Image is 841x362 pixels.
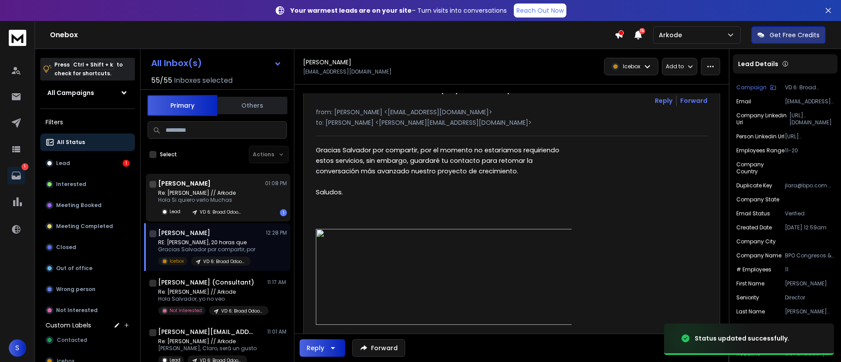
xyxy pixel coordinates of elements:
[40,239,135,256] button: Closed
[40,260,135,277] button: Out of office
[736,266,771,273] p: # Employees
[789,112,834,126] p: [URL][DOMAIN_NAME]
[666,63,684,70] p: Add to
[40,302,135,319] button: Not Interested
[56,265,92,272] p: Out of office
[56,223,113,230] p: Meeting Completed
[158,295,263,302] p: Hola Salvador, yo no veo
[785,98,834,105] p: [EMAIL_ADDRESS][DOMAIN_NAME]
[50,30,615,40] h1: Onebox
[46,321,91,330] h3: Custom Labels
[160,151,177,158] label: Select
[158,288,263,295] p: Re: [PERSON_NAME] // Arkode
[738,60,778,68] p: Lead Details
[266,229,287,236] p: 12:28 PM
[21,163,28,170] p: 1
[303,68,392,75] p: [EMAIL_ADDRESS][DOMAIN_NAME]
[200,209,242,215] p: VD 6: Broad Odoo_Campaign - ARKODE
[316,229,572,325] img: image001.png@01DC0B84.A72B65A0
[7,167,25,184] a: 1
[785,266,834,273] p: 11
[40,176,135,193] button: Interested
[151,75,172,86] span: 55 / 55
[56,307,98,314] p: Not Interested
[9,30,26,46] img: logo
[158,338,257,345] p: Re: [PERSON_NAME] // Arkode
[316,108,707,116] p: from: [PERSON_NAME] <[EMAIL_ADDRESS][DOMAIN_NAME]>
[158,327,254,336] h1: [PERSON_NAME][EMAIL_ADDRESS][PERSON_NAME][DOMAIN_NAME] +1
[40,134,135,151] button: All Status
[785,308,834,315] p: [PERSON_NAME] [PERSON_NAME]
[736,84,776,91] button: Campaign
[40,116,135,128] h3: Filters
[158,345,257,352] p: [PERSON_NAME], Claro, será un gusto
[655,96,672,105] button: Reply
[623,63,640,70] p: Icebox
[170,258,184,264] p: Icebox
[785,280,834,287] p: [PERSON_NAME]
[736,294,759,301] p: Seniority
[174,75,233,86] h3: Inboxes selected
[736,252,781,259] p: Company Name
[785,84,834,91] p: VD 6: Broad Odoo_Campaign - ARKODE
[736,98,751,105] p: Email
[144,54,289,72] button: All Inbox(s)
[40,331,135,349] button: Contacted
[56,244,76,251] p: Closed
[158,228,210,237] h1: [PERSON_NAME]
[40,281,135,298] button: Wrong person
[40,155,135,172] button: Lead1
[158,246,255,253] p: Gracias Salvador por compartir, por
[736,280,764,287] p: First Name
[56,160,70,167] p: Lead
[316,146,561,176] span: Gracias Salvador por compartir, por el momento no estaríamos requiriendo estos servicios, sin emb...
[736,84,767,91] p: Campaign
[736,182,772,189] p: Duplicate Key
[770,31,820,39] p: Get Free Credits
[158,197,247,204] p: Hola Si quiero verlo Muchas
[514,4,566,18] a: Reach Out Now
[316,188,343,197] span: Saludos.
[47,88,94,97] h1: All Campaigns
[151,59,202,67] h1: All Inbox(s)
[316,118,707,127] p: to: [PERSON_NAME] <[PERSON_NAME][EMAIL_ADDRESS][DOMAIN_NAME]>
[280,209,287,216] div: 1
[785,182,834,189] p: jlara@bpo.com.mx-[PERSON_NAME]
[751,26,826,44] button: Get Free Credits
[267,328,287,335] p: 11:01 AM
[56,286,95,293] p: Wrong person
[158,278,254,287] h1: [PERSON_NAME] (Consultant)
[785,210,834,217] p: Verified
[123,160,130,167] div: 1
[40,197,135,214] button: Meeting Booked
[9,339,26,357] button: S
[736,210,770,217] p: Email Status
[736,196,779,203] p: Company State
[307,344,324,352] div: Reply
[736,133,784,140] p: Person Linkedin Url
[40,84,135,102] button: All Campaigns
[290,6,507,15] p: – Turn visits into conversations
[680,96,707,105] div: Forward
[267,279,287,286] p: 11:17 AM
[352,339,405,357] button: Forward
[785,133,834,140] p: [URL][DOMAIN_NAME][PERSON_NAME]
[221,308,263,314] p: VD 6: Broad Odoo_Campaign - ARKODE
[736,224,772,231] p: Created Date
[158,239,255,246] p: RE: [PERSON_NAME], 20 horas que
[303,58,351,67] h1: [PERSON_NAME]
[290,6,412,15] strong: Your warmest leads are on your site
[265,180,287,187] p: 01:08 PM
[785,224,834,231] p: [DATE] 12:59am
[785,252,834,259] p: BPO Congresos & Convenciones
[56,181,86,188] p: Interested
[217,96,287,115] button: Others
[736,238,776,245] p: Company City
[659,31,686,39] p: Arkode
[40,218,135,235] button: Meeting Completed
[54,60,123,78] p: Press to check for shortcuts.
[147,95,217,116] button: Primary
[639,28,645,34] span: 15
[736,147,784,154] p: Employees Range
